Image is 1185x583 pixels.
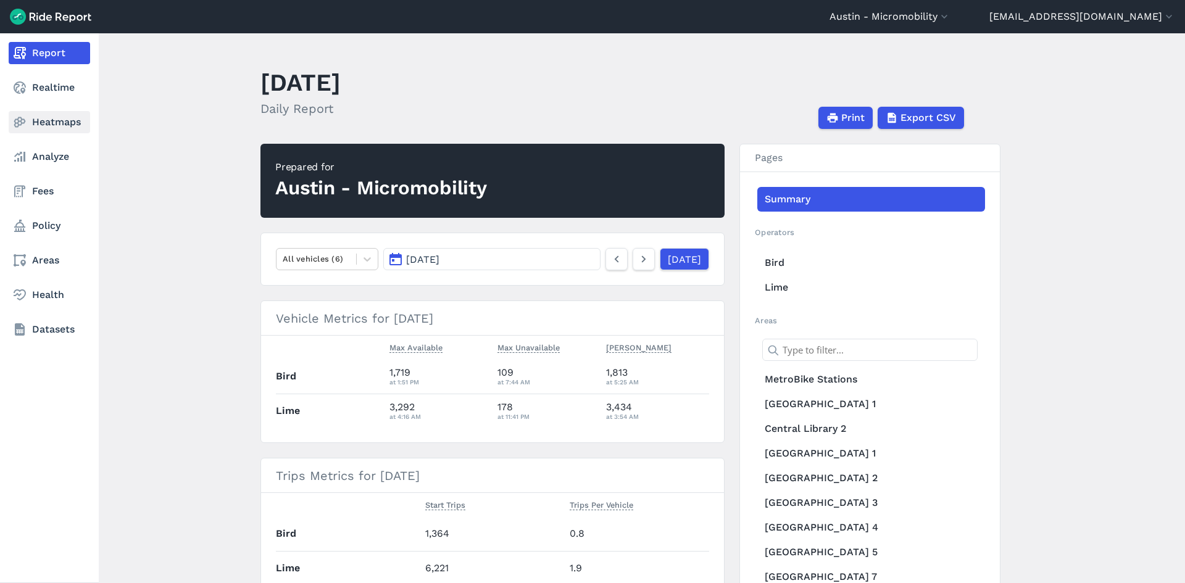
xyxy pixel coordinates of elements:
a: [GEOGRAPHIC_DATA] 4 [757,515,985,540]
a: Central Library 2 [757,416,985,441]
button: Max Available [389,341,443,355]
div: 1,813 [606,365,710,387]
div: at 7:44 AM [497,376,596,387]
td: 1,364 [420,517,565,551]
h3: Trips Metrics for [DATE] [261,458,724,493]
td: 0.8 [565,517,709,551]
a: [GEOGRAPHIC_DATA] 1 [757,441,985,466]
th: Lime [276,394,385,428]
div: at 3:54 AM [606,411,710,422]
div: at 1:51 PM [389,376,488,387]
div: at 11:41 PM [497,411,596,422]
h3: Pages [740,144,1000,172]
a: [GEOGRAPHIC_DATA] 5 [757,540,985,564]
th: Bird [276,360,385,394]
a: [GEOGRAPHIC_DATA] 2 [757,466,985,490]
a: Datasets [9,318,90,341]
a: Heatmaps [9,111,90,133]
a: Report [9,42,90,64]
div: Prepared for [275,160,487,175]
h2: Daily Report [260,99,341,118]
a: Analyze [9,146,90,168]
button: Austin - Micromobility [829,9,950,24]
div: 3,292 [389,400,488,422]
span: Print [841,110,865,125]
button: Start Trips [425,498,465,513]
img: Ride Report [10,9,91,25]
a: [DATE] [660,248,709,270]
input: Type to filter... [762,339,978,361]
div: 178 [497,400,596,422]
h2: Operators [755,226,985,238]
button: [DATE] [383,248,601,270]
button: Max Unavailable [497,341,560,355]
a: Areas [9,249,90,271]
span: [DATE] [406,254,439,265]
th: Bird [276,517,420,551]
a: [GEOGRAPHIC_DATA] 1 [757,392,985,416]
a: Lime [757,275,985,300]
a: MetroBike Stations [757,367,985,392]
div: 1,719 [389,365,488,387]
div: Austin - Micromobility [275,175,487,202]
a: Policy [9,215,90,237]
button: [EMAIL_ADDRESS][DOMAIN_NAME] [989,9,1175,24]
span: Export CSV [900,110,956,125]
a: Bird [757,250,985,275]
div: 109 [497,365,596,387]
a: Fees [9,180,90,202]
a: [GEOGRAPHIC_DATA] 3 [757,490,985,515]
span: Max Unavailable [497,341,560,353]
button: Trips Per Vehicle [570,498,633,513]
a: Summary [757,187,985,212]
span: Max Available [389,341,443,353]
button: Export CSV [878,107,964,129]
h3: Vehicle Metrics for [DATE] [261,301,724,336]
div: at 4:16 AM [389,411,488,422]
span: Trips Per Vehicle [570,498,633,510]
a: Health [9,284,90,306]
h1: [DATE] [260,65,341,99]
div: at 5:25 AM [606,376,710,387]
a: Realtime [9,76,90,99]
button: Print [818,107,873,129]
span: Start Trips [425,498,465,510]
span: [PERSON_NAME] [606,341,671,353]
button: [PERSON_NAME] [606,341,671,355]
h2: Areas [755,315,985,326]
div: 3,434 [606,400,710,422]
